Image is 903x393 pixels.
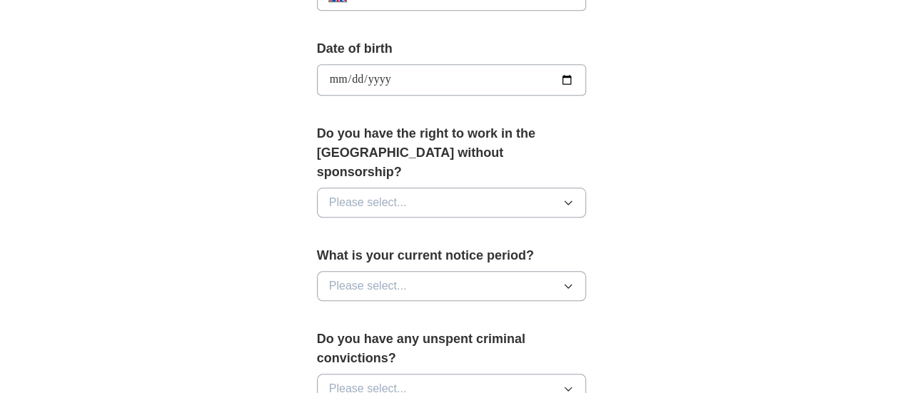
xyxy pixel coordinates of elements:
label: Do you have any unspent criminal convictions? [317,330,587,368]
button: Please select... [317,271,587,301]
span: Please select... [329,194,407,211]
span: Please select... [329,277,407,295]
label: What is your current notice period? [317,246,587,265]
label: Do you have the right to work in the [GEOGRAPHIC_DATA] without sponsorship? [317,124,587,182]
label: Date of birth [317,39,587,58]
button: Please select... [317,188,587,218]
